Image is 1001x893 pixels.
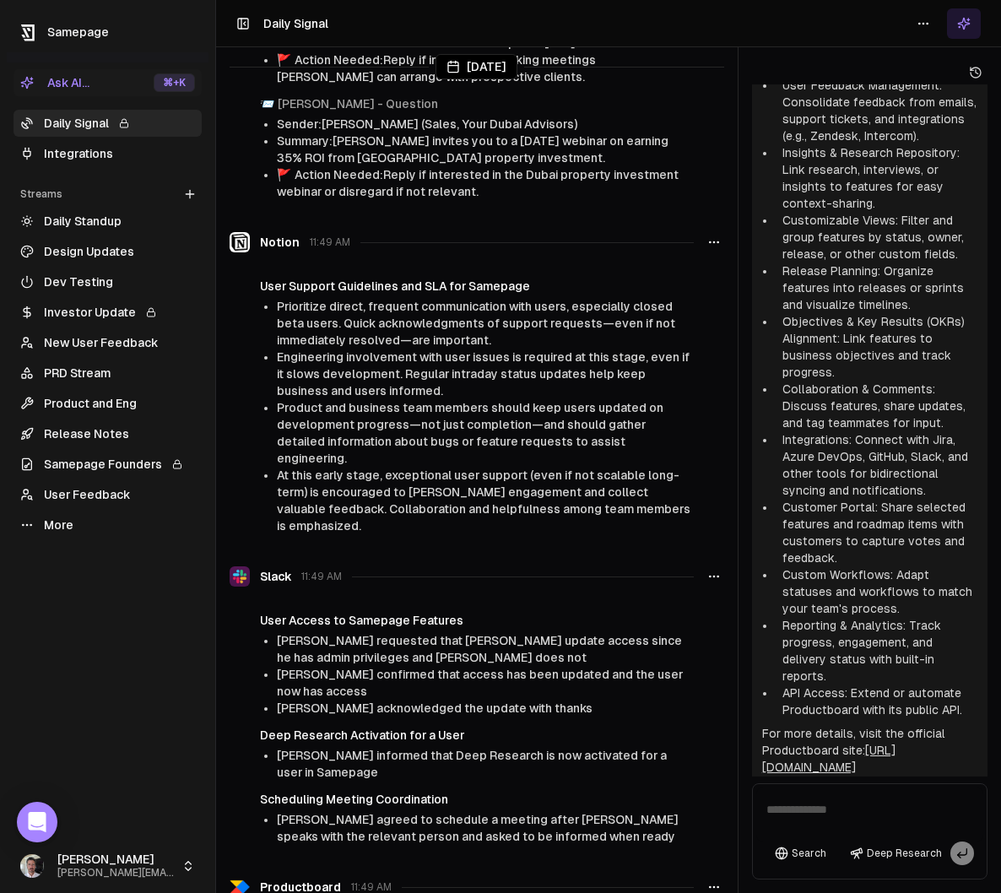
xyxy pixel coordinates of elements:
[766,842,835,865] button: Search
[14,299,202,326] a: Investor Update
[47,25,109,39] span: Samepage
[841,842,950,865] button: Deep Research
[776,381,977,431] li: Collaboration & Comments: Discuss features, share updates, and tag teammates for input.
[14,360,202,387] a: PRD Stream
[57,852,175,868] span: [PERSON_NAME]
[14,481,202,508] a: User Feedback
[14,511,202,539] a: More
[260,727,694,744] h4: Deep Research Activation for a User
[776,617,977,685] li: Reporting & Analytics: Track progress, engagement, and delivery status with built-in reports.
[277,401,663,465] span: Product and business team members should keep users updated on development progress—not just comp...
[277,350,690,398] span: Engineering involvement with user issues is required at this stage, even if it slows development....
[776,566,977,617] li: Custom Workflows: Adapt statuses and workflows to match your team's process.
[776,431,977,499] li: Integrations: Connect with Jira, Azure DevOps, GitHub, Slack, and other tools for bidirectional s...
[277,668,683,698] span: [PERSON_NAME] confirmed that access has been updated and the user now has access
[14,451,202,478] a: Samepage Founders
[14,69,202,96] button: Ask AI...⌘+K
[277,116,694,133] li: Sender: [PERSON_NAME] (Sales, Your Dubai Advisors)
[263,15,328,32] h1: Daily Signal
[277,468,690,533] span: At this early stage, exceptional user support (even if not scalable long-term) is encouraged to [...
[776,144,977,212] li: Insights & Research Repository: Link research, interviews, or insights to features for easy conte...
[260,97,274,111] span: envelope
[260,612,694,629] h4: User Access to Samepage Features
[20,854,44,878] img: _image
[14,329,202,356] a: New User Feedback
[776,685,977,718] li: API Access: Extend or automate Productboard with its public API.
[277,701,592,715] span: [PERSON_NAME] acknowledged the update with thanks
[776,77,977,144] li: User Feedback Management: Consolidate feedback from emails, support tickets, and integrations (e....
[277,133,694,166] li: Summary: [PERSON_NAME] invites you to a [DATE] webinar on earning 35% ROI from [GEOGRAPHIC_DATA] ...
[14,140,202,167] a: Integrations
[14,420,202,447] a: Release Notes
[278,97,438,111] a: [PERSON_NAME] - Question
[20,74,89,91] div: Ask AI...
[154,73,195,92] div: ⌘ +K
[230,566,250,587] img: Slack
[14,268,202,295] a: Dev Testing
[277,634,682,664] span: [PERSON_NAME] requested that [PERSON_NAME] update access since he has admin privileges and [PERSO...
[776,313,977,381] li: Objectives & Key Results (OKRs) Alignment: Link features to business objectives and track progress.
[14,238,202,265] a: Design Updates
[260,568,291,585] span: Slack
[57,867,175,879] span: [PERSON_NAME][EMAIL_ADDRESS]
[14,181,202,208] div: Streams
[310,235,350,249] span: 11:49 AM
[14,390,202,417] a: Product and Eng
[301,570,342,583] span: 11:49 AM
[260,791,694,808] h4: Scheduling Meeting Coordination
[776,262,977,313] li: Release Planning: Organize features into releases or sprints and visualize timelines.
[14,208,202,235] a: Daily Standup
[277,168,291,181] span: flag
[260,234,300,251] span: Notion
[230,232,250,252] img: Notion
[17,802,57,842] div: Open Intercom Messenger
[260,278,694,295] h4: User Support Guidelines and SLA for Samepage
[277,166,694,200] li: Action Needed: Reply if interested in the Dubai property investment webinar or disregard if not r...
[14,846,202,886] button: [PERSON_NAME][PERSON_NAME][EMAIL_ADDRESS]
[14,110,202,137] a: Daily Signal
[762,725,977,776] p: For more details, visit the official Productboard site:
[277,813,679,843] span: [PERSON_NAME] agreed to schedule a meeting after [PERSON_NAME] speaks with the relevant person an...
[776,212,977,262] li: Customizable Views: Filter and group features by status, owner, release, or other custom fields.
[776,499,977,566] li: Customer Portal: Share selected features and roadmap items with customers to capture votes and fe...
[277,300,675,347] span: Prioritize direct, frequent communication with users, especially closed beta users. Quick acknowl...
[277,749,667,779] span: [PERSON_NAME] informed that Deep Research is now activated for a user in Samepage
[436,54,517,79] div: [DATE]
